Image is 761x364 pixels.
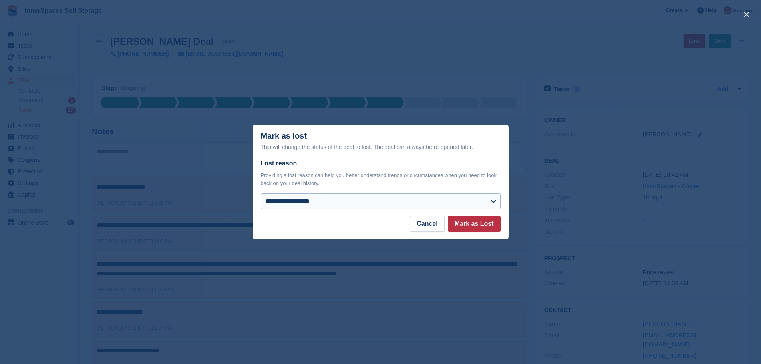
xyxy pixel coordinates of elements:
[410,216,444,232] button: Cancel
[261,171,501,187] p: Providing a lost reason can help you better understand trends or circumstances when you need to l...
[740,8,753,21] button: close
[261,142,501,152] div: This will change the status of the deal to lost. The deal can always be re-opened later.
[448,216,501,232] button: Mark as Lost
[261,159,501,168] label: Lost reason
[261,131,501,152] div: Mark as lost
